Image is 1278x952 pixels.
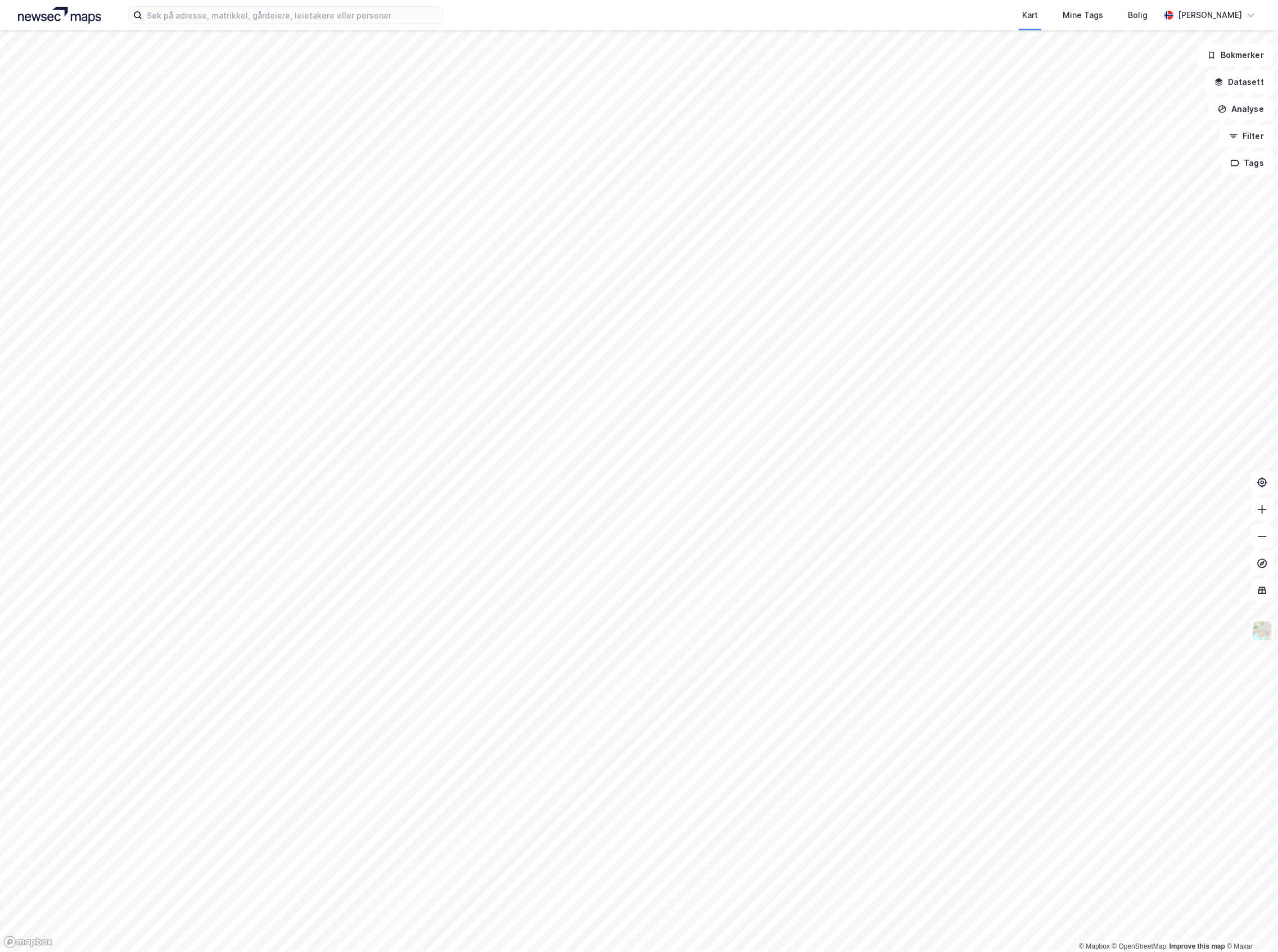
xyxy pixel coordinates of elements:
[1205,71,1274,93] button: Datasett
[1079,942,1110,950] a: Mapbox
[1252,620,1273,642] img: Z
[1220,125,1274,147] button: Filter
[3,936,53,949] a: Mapbox homepage
[1128,8,1148,22] div: Bolig
[1178,8,1242,22] div: [PERSON_NAME]
[1169,942,1225,950] a: Improve this map
[142,7,442,24] input: Søk på adresse, matrikkel, gårdeiere, leietakere eller personer
[1112,942,1167,950] a: OpenStreetMap
[1022,8,1038,22] div: Kart
[1063,8,1103,22] div: Mine Tags
[18,7,101,24] img: logo.a4113a55bc3d86da70a041830d287a7e.svg
[1222,898,1278,952] iframe: Chat Widget
[1208,98,1274,120] button: Analyse
[1221,152,1274,174] button: Tags
[1198,44,1274,66] button: Bokmerker
[1222,898,1278,952] div: Kontrollprogram for chat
